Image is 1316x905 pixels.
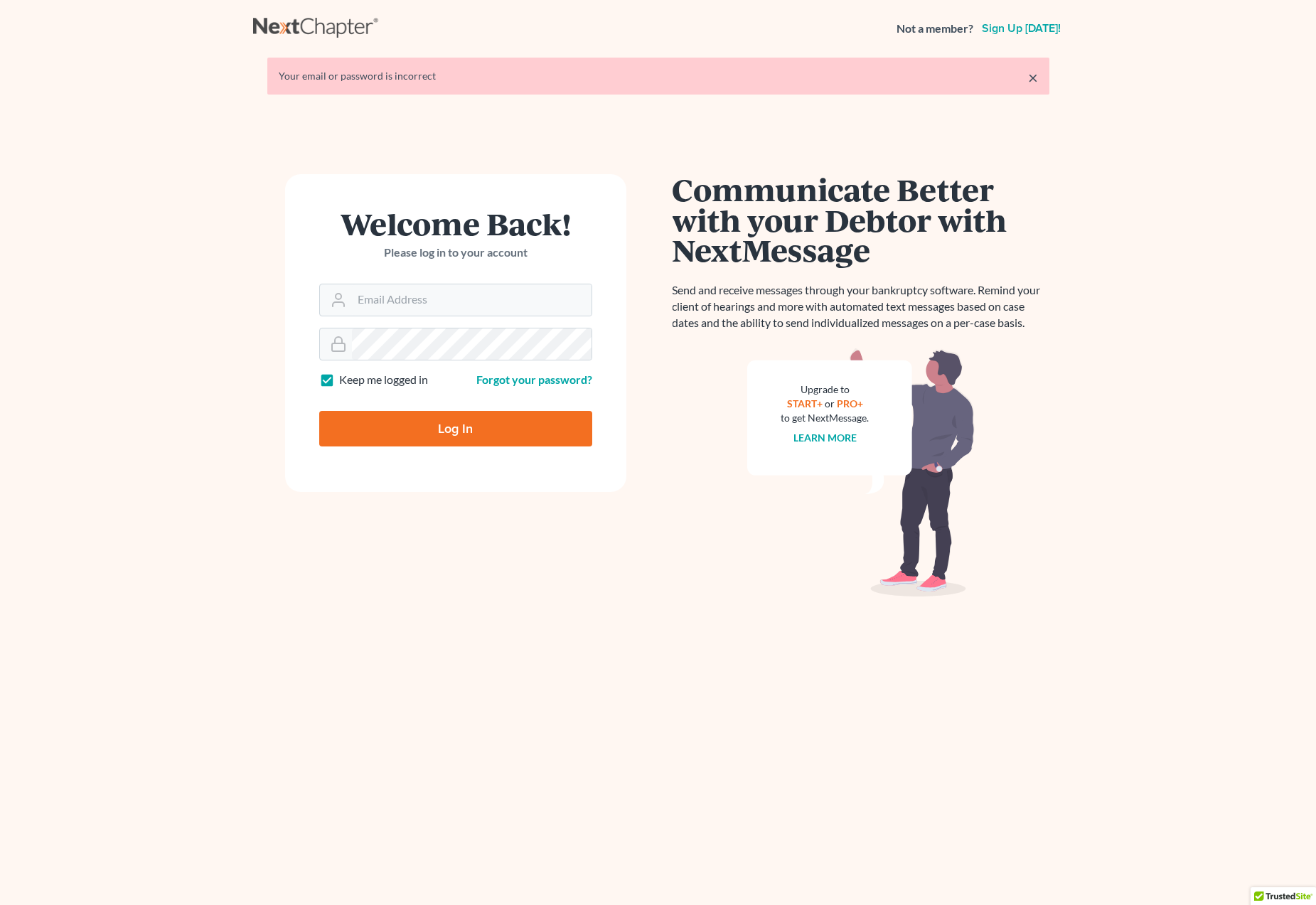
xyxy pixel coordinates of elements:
[319,411,592,446] input: Log In
[1028,69,1038,86] a: ×
[279,69,1038,83] div: Your email or password is incorrect
[825,397,835,409] span: or
[339,372,428,388] label: Keep me logged in
[747,348,975,597] img: nextmessage_bg-59042aed3d76b12b5cd301f8e5b87938c9018125f34e5fa2b7a6b67550977c72.svg
[781,382,870,397] div: Upgrade to
[319,245,592,261] p: Please log in to your account
[837,397,863,409] a: PRO+
[319,208,592,239] h1: Welcome Back!
[897,21,973,37] strong: Not a member?
[673,174,1049,265] h1: Communicate Better with your Debtor with NextMessage
[673,282,1049,331] p: Send and receive messages through your bankruptcy software. Remind your client of hearings and mo...
[476,373,592,386] a: Forgot your password?
[787,397,823,409] a: START+
[979,23,1064,34] a: Sign up [DATE]!
[781,411,870,425] div: to get NextMessage.
[352,284,592,316] input: Email Address
[793,432,857,444] a: Learn more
